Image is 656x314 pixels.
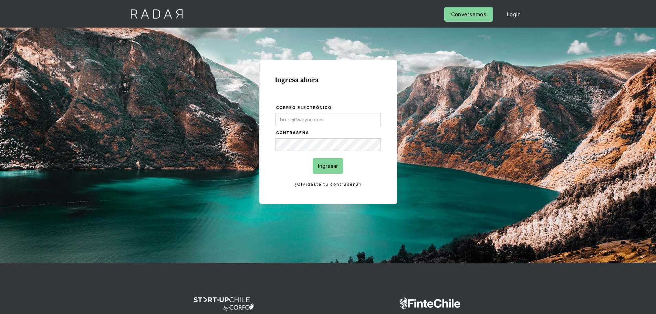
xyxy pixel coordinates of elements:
input: bruce@wayne.com [275,113,381,126]
a: ¿Olvidaste tu contraseña? [275,181,381,188]
form: Login Form [275,104,381,188]
a: Conversemos [444,7,493,22]
input: Ingresar [313,158,343,174]
h1: Ingresa ahora [275,76,381,83]
label: Contraseña [276,130,381,136]
a: Login [500,7,528,22]
label: Correo electrónico [276,104,381,111]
